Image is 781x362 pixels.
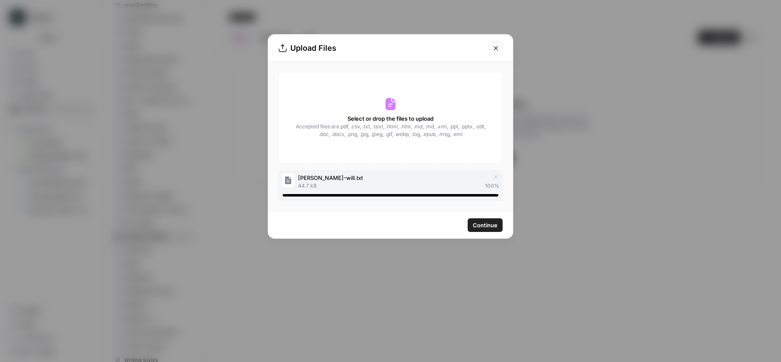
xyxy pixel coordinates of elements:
div: Upload Files [278,42,484,54]
span: Continue [473,221,498,229]
span: Accepted files are .pdf, .csv, .txt, .text, .html, .htm, .md, .md, .xml, .ppt, .pptx, .odt, .doc,... [295,123,486,138]
span: 100 % [485,182,499,190]
span: 44.7 kB [298,182,317,190]
span: Select or drop the files to upload [347,114,434,123]
button: Continue [468,218,503,232]
span: [PERSON_NAME]-will.txt [298,174,363,182]
button: Close modal [489,41,503,55]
